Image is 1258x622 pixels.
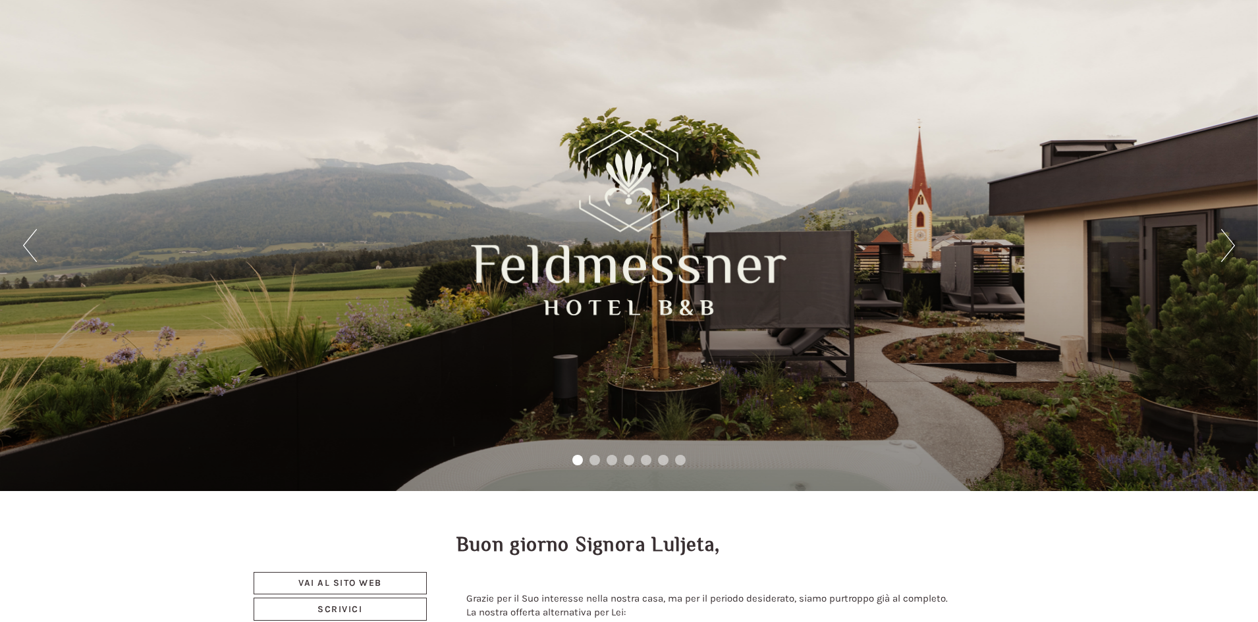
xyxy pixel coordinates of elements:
[466,592,985,620] p: Grazie per il Suo interesse nella nostra casa, ma per il periodo desiderato, siamo purtroppo già ...
[456,534,721,556] h1: Buon giorno Signora Luljeta,
[1221,229,1235,262] button: Next
[23,229,37,262] button: Previous
[254,572,427,594] a: Vai al sito web
[254,598,427,621] a: Scrivici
